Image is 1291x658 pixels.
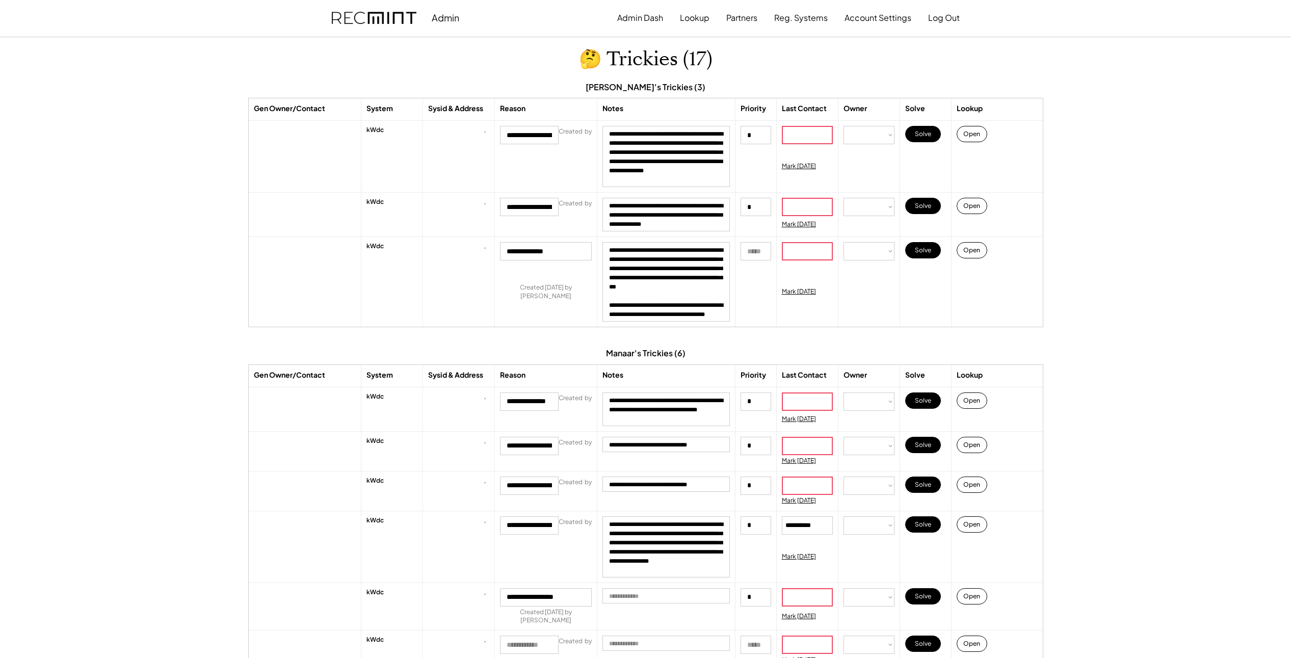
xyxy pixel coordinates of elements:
button: Open [957,477,987,493]
button: Open [957,392,987,409]
div: Lookup [957,370,983,380]
div: kWdc [366,516,384,525]
div: Created [DATE] by [PERSON_NAME] [500,608,592,625]
div: Last Contact [782,370,827,380]
button: Partners [726,8,757,28]
div: Sysid & Address [428,103,483,114]
div: , [484,477,486,485]
button: Admin Dash [617,8,663,28]
div: kWdc [366,588,384,597]
button: Solve [905,588,941,604]
div: Priority [741,370,766,380]
div: kWdc [366,198,384,206]
div: , [484,198,486,206]
div: Owner [844,103,867,114]
div: Owner [844,370,867,380]
div: Solve [905,370,925,380]
button: Solve [905,242,941,258]
h1: 🤔 Trickies (17) [579,47,713,71]
button: Open [957,198,987,214]
div: Mark [DATE] [782,612,816,621]
div: , [484,392,486,401]
button: Solve [905,636,941,652]
div: , [484,242,486,251]
div: kWdc [366,477,384,485]
button: Solve [905,198,941,214]
div: System [366,103,393,114]
div: Mark [DATE] [782,415,816,424]
div: Sysid & Address [428,370,483,380]
div: Last Contact [782,103,827,114]
div: , [484,516,486,525]
div: Created by [559,518,592,527]
button: Open [957,636,987,652]
div: Solve [905,103,925,114]
div: Created [DATE] by [PERSON_NAME] [500,283,592,301]
button: Log Out [928,8,960,28]
div: Notes [602,103,623,114]
div: Mark [DATE] [782,457,816,465]
button: Solve [905,477,941,493]
div: kWdc [366,242,384,251]
div: Reason [500,103,525,114]
div: Notes [602,370,623,380]
div: kWdc [366,437,384,445]
div: kWdc [366,126,384,135]
div: Created by [559,394,592,403]
button: Open [957,437,987,453]
div: Created by [559,478,592,487]
div: kWdc [366,636,384,644]
div: Priority [741,103,766,114]
div: Created by [559,199,592,208]
div: Created by [559,438,592,447]
div: Created by [559,637,592,646]
div: Gen Owner/Contact [254,370,325,380]
button: Open [957,516,987,533]
button: Solve [905,392,941,409]
div: Gen Owner/Contact [254,103,325,114]
div: Mark [DATE] [782,220,816,229]
div: Admin [432,12,459,23]
button: Open [957,126,987,142]
button: Reg. Systems [774,8,828,28]
button: Lookup [680,8,709,28]
div: , [484,588,486,597]
button: Open [957,588,987,604]
div: Created by [559,127,592,136]
button: Open [957,242,987,258]
button: Solve [905,437,941,453]
button: Solve [905,516,941,533]
button: Account Settings [845,8,911,28]
div: , [484,126,486,135]
div: Reason [500,370,525,380]
div: kWdc [366,392,384,401]
div: Mark [DATE] [782,496,816,505]
img: recmint-logotype%403x.png [332,12,416,24]
div: Mark [DATE] [782,552,816,561]
div: Manaar's Trickies (6) [606,348,686,359]
button: Solve [905,126,941,142]
div: , [484,636,486,644]
div: System [366,370,393,380]
div: Mark [DATE] [782,287,816,296]
div: , [484,437,486,445]
div: Mark [DATE] [782,162,816,171]
div: [PERSON_NAME]'s Trickies (3) [586,82,705,93]
div: Lookup [957,103,983,114]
